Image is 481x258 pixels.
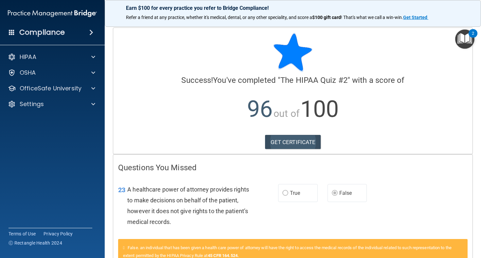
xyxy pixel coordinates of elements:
a: OSHA [8,69,95,77]
button: Open Resource Center, 2 new notifications [455,29,474,49]
span: False [339,190,352,196]
h4: You've completed " " with a score of [118,76,468,84]
strong: $100 gift card [312,15,341,20]
h4: Questions You Missed [118,163,468,172]
span: True [290,190,300,196]
p: OSHA [20,69,36,77]
span: Ⓒ Rectangle Health 2024 [9,240,62,246]
p: Earn $100 for every practice you refer to Bridge Compliance! [126,5,460,11]
strong: Get Started [403,15,427,20]
span: out of [274,108,299,119]
a: Terms of Use [9,230,36,237]
a: Settings [8,100,95,108]
a: 45 CFR 164.524. [208,253,239,258]
span: The HIPAA Quiz #2 [280,76,347,85]
input: True [282,191,288,196]
a: OfficeSafe University [8,84,95,92]
img: PMB logo [8,7,97,20]
p: HIPAA [20,53,36,61]
span: Refer a friend at any practice, whether it's medical, dental, or any other speciality, and score a [126,15,312,20]
span: Success! [181,76,213,85]
a: Privacy Policy [44,230,73,237]
p: OfficeSafe University [20,84,81,92]
a: GET CERTIFICATE [265,135,321,149]
span: A healthcare power of attorney provides rights to make decisions on behalf of the patient, howeve... [127,186,249,226]
span: False. an individual that has been given a health care power of attorney will have the right to a... [123,245,452,258]
span: 100 [300,96,339,122]
span: 96 [247,96,273,122]
a: Get Started [403,15,428,20]
a: HIPAA [8,53,95,61]
h4: Compliance [19,28,65,37]
img: blue-star-rounded.9d042014.png [273,33,312,72]
input: False [332,191,338,196]
span: ! That's what we call a win-win. [341,15,403,20]
p: Settings [20,100,44,108]
div: 2 [472,33,474,42]
span: 23 [118,186,125,194]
